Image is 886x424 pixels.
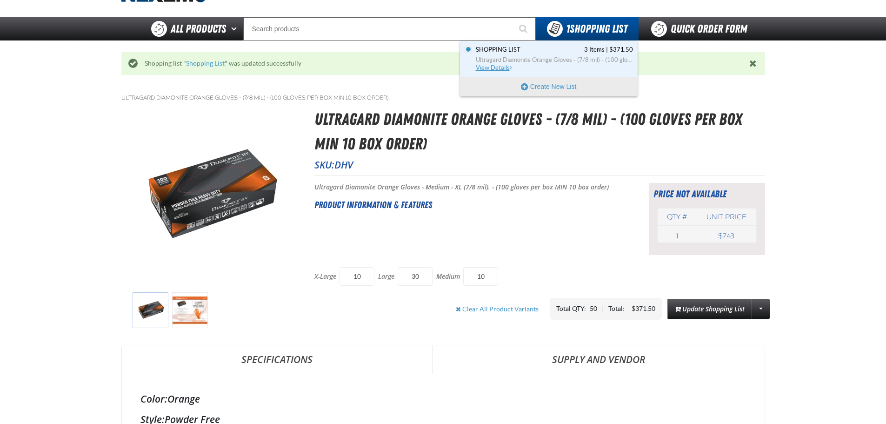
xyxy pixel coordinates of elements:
th: Unit price [697,209,756,226]
span: DHV [334,158,353,171]
img: Ultragard Diamonite Orange Gloves - (7/8 mil) - (100 gloves per box MIN 10 box order) [133,292,168,328]
div: Price not available [653,188,760,201]
input: QTY [463,267,498,286]
button: Clear All Product Variants [448,299,546,319]
span: Shopping List [476,46,520,54]
a: Shopping List contains 3 items. Total cost is $371.50. Click to see all items, discounts, taxes a... [474,46,633,72]
img: Ultragard Diamonite Orange Gloves - (7/8 mil) - (100 gloves per box MIN 10 box order) [122,146,298,245]
div: | [602,304,604,313]
div: You have 1 Shopping List. Open to view details [460,40,638,96]
a: Quick Order Form [639,17,765,40]
p: Large [378,272,394,281]
button: Update Shopping List [667,299,752,319]
span: 3 Items [584,46,605,54]
div: Total QTY: [556,304,590,313]
th: Qty # [658,209,697,226]
td: $7.43 [697,229,756,242]
div: 50 [590,304,597,313]
button: Close the Notification [747,56,760,70]
a: More Actions [752,299,770,319]
a: Ultragard Diamonite Orange Gloves - (7/8 mil) - (100 gloves per box MIN 10 box order) [121,94,388,101]
span: 1 [676,232,679,240]
input: Search [243,17,536,40]
p: Medium [436,272,460,281]
p: Ultragard Diamonite Orange Gloves - Medium - XL (7/8 mil). - (100 gloves per box MIN 10 box order) [314,183,626,192]
span: View Details [476,64,513,71]
img: Ultragard Diamonite Orange Gloves - (7/8 mil) - (100 gloves per box MIN 10 box order) [172,292,208,328]
div: Orange [140,392,746,405]
input: QTY [340,267,374,286]
div: $371.50 [632,304,655,313]
button: Start Searching [513,17,536,40]
nav: Breadcrumbs [121,94,765,101]
label: Color: [140,392,167,405]
p: X-Large [314,272,336,281]
p: SKU: [314,158,765,171]
button: Create New List. Opens a popup [460,77,637,96]
h2: Product Information & Features [314,198,626,212]
a: Supply and Vendor [433,345,765,373]
span: All Products [171,20,226,37]
div: Total: [608,304,632,313]
strong: 1 [566,22,570,35]
span: | [606,46,608,53]
a: Specifications [122,345,432,373]
a: Shopping List [186,60,225,67]
span: Shopping List [566,22,627,35]
div: Shopping list " " was updated successfully [138,59,749,68]
span: $371.50 [609,46,633,54]
span: Ultragard Diamonite Orange Gloves - (7/8 mil) - (100 gloves per box MIN 10 box order) [476,56,633,64]
button: Open All Products pages [228,17,243,40]
h1: Ultragard Diamonite Orange Gloves - (7/8 mil) - (100 gloves per box MIN 10 box order) [314,107,765,156]
button: You have 1 Shopping List. Open to view details [536,17,639,40]
input: QTY [398,267,433,286]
